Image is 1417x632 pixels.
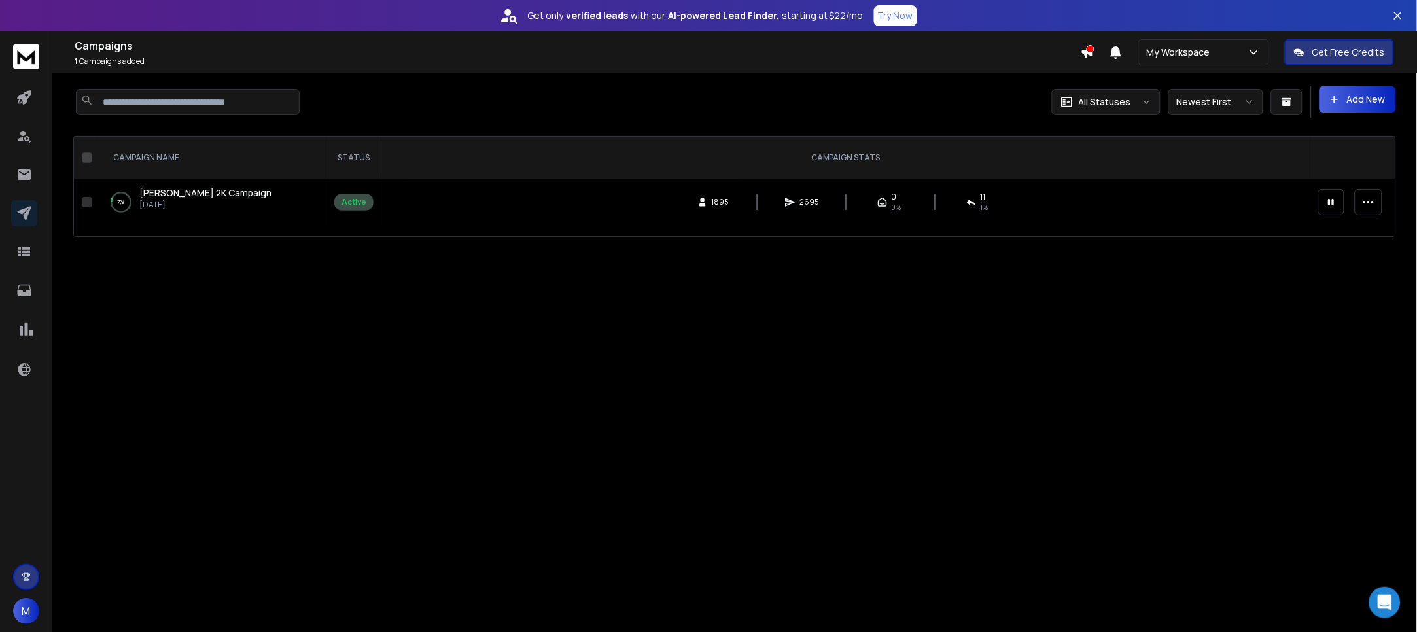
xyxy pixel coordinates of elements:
[13,598,39,624] button: M
[527,9,864,22] p: Get only with our starting at $22/mo
[75,56,78,67] span: 1
[75,38,1081,54] h1: Campaigns
[981,192,986,202] span: 11
[712,197,729,207] span: 1895
[1079,96,1131,109] p: All Statuses
[874,5,917,26] button: Try Now
[892,192,897,202] span: 0
[566,9,628,22] strong: verified leads
[1147,46,1216,59] p: My Workspace
[97,179,326,226] td: 7%[PERSON_NAME] 2K Campaign[DATE]
[139,200,271,210] p: [DATE]
[1168,89,1263,115] button: Newest First
[118,196,125,209] p: 7 %
[1320,86,1396,113] button: Add New
[981,202,988,213] span: 1 %
[341,197,366,207] div: Active
[1312,46,1385,59] p: Get Free Credits
[668,9,779,22] strong: AI-powered Lead Finder,
[13,44,39,69] img: logo
[75,56,1081,67] p: Campaigns added
[326,137,381,179] th: STATUS
[97,137,326,179] th: CAMPAIGN NAME
[139,186,271,200] a: [PERSON_NAME] 2K Campaign
[892,202,901,213] span: 0%
[381,137,1310,179] th: CAMPAIGN STATS
[878,9,913,22] p: Try Now
[1369,587,1401,618] div: Open Intercom Messenger
[799,197,819,207] span: 2695
[1285,39,1394,65] button: Get Free Credits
